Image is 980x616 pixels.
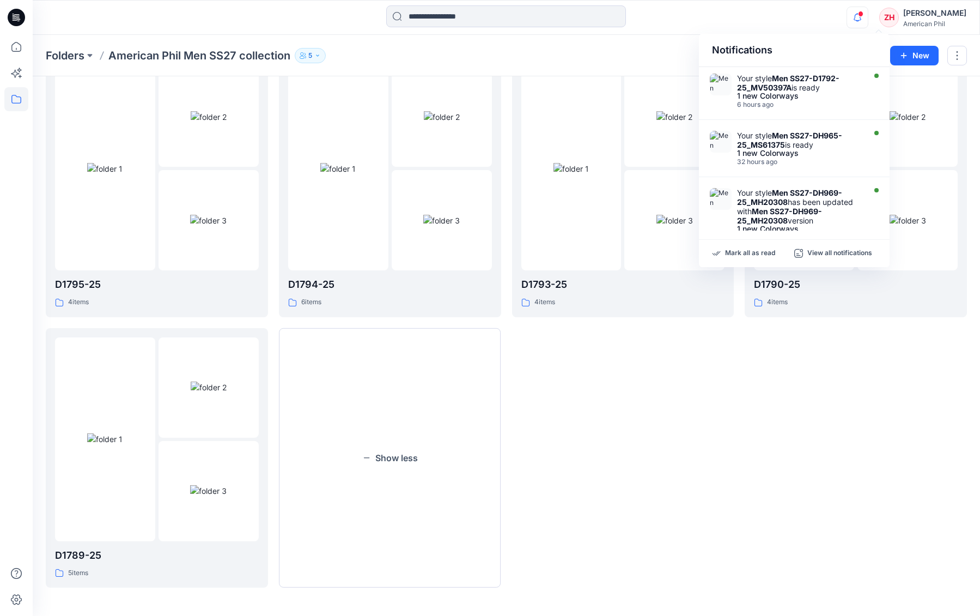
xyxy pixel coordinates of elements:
div: Notifications [699,34,890,67]
a: folder 1folder 2folder 3D1789-255items [46,328,268,588]
p: D1789-25 [55,548,259,563]
img: folder 2 [191,382,227,393]
strong: Men SS27-DH969-25_MH20308 [737,188,842,207]
img: folder 3 [190,485,227,497]
p: D1794-25 [288,277,492,292]
button: 5 [295,48,326,63]
div: 1 new Colorways [737,225,862,233]
img: Men SS27-D1792-25_MV50397A [710,74,732,95]
img: folder 3 [890,215,926,226]
button: New [890,46,939,65]
a: Folders [46,48,84,63]
img: folder 2 [890,111,926,123]
a: folder 1folder 2folder 3D1795-254items [46,58,268,317]
img: folder 1 [320,163,356,174]
p: D1790-25 [754,277,958,292]
p: 4 items [68,297,89,308]
p: D1795-25 [55,277,259,292]
p: 5 items [68,567,88,579]
img: folder 1 [553,163,589,174]
strong: Men SS27-DH965-25_MS61375 [737,131,842,149]
div: Tuesday, August 12, 2025 02:15 [737,158,862,166]
div: ZH [879,8,899,27]
img: folder 3 [190,215,227,226]
img: folder 2 [424,111,460,123]
p: American Phil Men SS27 collection [108,48,290,63]
p: 4 items [767,297,788,308]
img: folder 3 [423,215,460,226]
div: Your style has been updated with version [737,188,862,225]
p: 5 [308,50,312,62]
div: American Phil [903,20,966,28]
img: folder 1 [87,433,123,445]
img: Men SS27-DH969-25_MH20308 [710,188,732,210]
img: folder 3 [656,215,693,226]
div: 1 new Colorways [737,149,862,157]
a: folder 1folder 2folder 3D1793-254items [512,58,734,317]
p: View all notifications [807,249,872,258]
p: 6 items [301,297,321,308]
p: D1793-25 [521,277,725,292]
strong: Men SS27-D1792-25_MV50397A [737,74,839,92]
img: folder 1 [87,163,123,174]
p: 4 items [534,297,555,308]
button: Show less [279,328,501,588]
div: Your style is ready [737,74,862,92]
div: 1 new Colorways [737,92,862,100]
img: folder 2 [656,111,692,123]
img: Men SS27-DH965-25_MS61375 [710,131,732,153]
div: Your style is ready [737,131,862,149]
strong: Men SS27-DH969-25_MH20308 [737,207,822,225]
div: [PERSON_NAME] [903,7,966,20]
a: folder 1folder 2folder 3D1794-256items [279,58,501,317]
p: Mark all as read [725,249,775,258]
img: folder 2 [191,111,227,123]
div: Wednesday, August 13, 2025 04:05 [737,101,862,108]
